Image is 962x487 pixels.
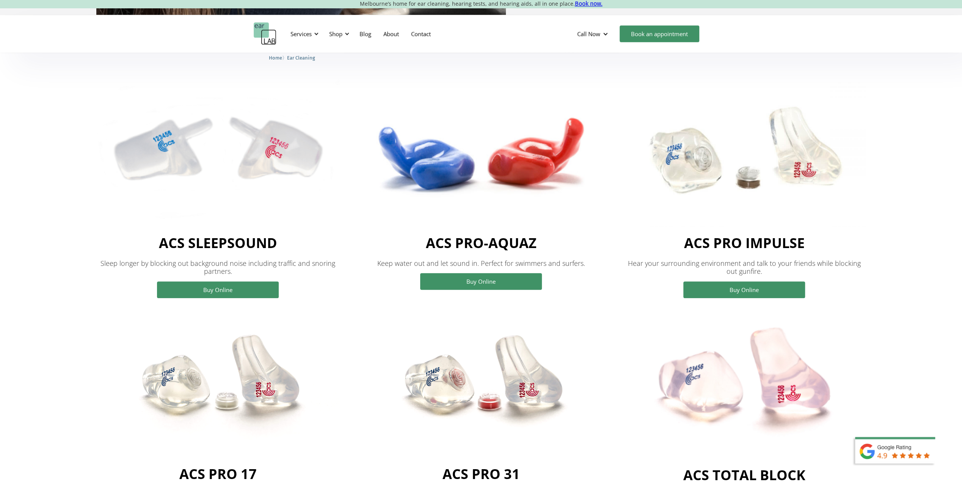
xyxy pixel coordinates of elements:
div: Services [286,22,321,45]
h2: ACS Sleepsound [159,234,277,252]
div: Shop [329,30,342,38]
h2: acs pro 31 [442,465,519,483]
a: Book an appointment [620,25,699,42]
h2: acs pro impulse [684,234,804,252]
p: Keep water out and let sound in. Perfect for swimmers and surfers. [377,259,585,268]
a: Contact [405,23,437,45]
img: ACS Pro 31 earplugs [359,298,603,465]
div: Call Now [577,30,600,38]
span: Home [269,55,282,61]
h2: acs total block [683,467,805,484]
p: Sleep longer by blocking out background noise including traffic and snoring partners. [96,259,340,276]
li: 〉 [269,54,287,62]
a: home [254,22,276,45]
a: Ear Cleaning [287,54,315,61]
a: Blog [353,23,377,45]
div: Call Now [571,22,616,45]
a: Buy Online [420,273,542,290]
a: Buy Online [683,281,805,298]
a: Home [269,54,282,61]
img: ACS Total Block earplugs [622,298,866,467]
img: ACS Pro Aquaaz earplugs [359,66,603,234]
div: Services [290,30,312,38]
img: ACS SleepSound earplugs [96,66,340,234]
div: Shop [325,22,352,45]
h2: acs pro-aquaz [425,234,536,252]
p: Hear your surrounding environment and talk to your friends while blocking out gunfire. [622,259,866,276]
h2: acs pro 17 [179,465,257,483]
a: Buy Online [157,281,279,298]
img: ACS Pro 17 earplugs [96,298,340,465]
a: About [377,23,405,45]
img: ACS Pro Impulse earplugs [622,66,866,234]
span: Ear Cleaning [287,55,315,61]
